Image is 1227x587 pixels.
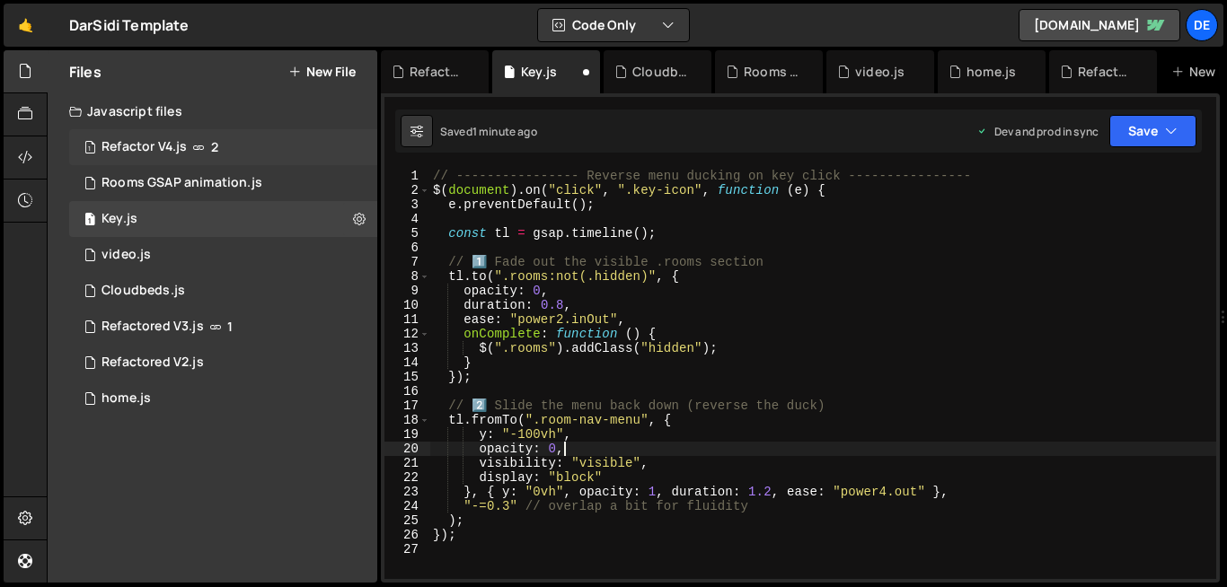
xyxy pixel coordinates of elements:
[384,255,430,269] div: 7
[384,226,430,241] div: 5
[384,370,430,384] div: 15
[69,345,377,381] div: 15943/45697.js
[69,273,377,309] div: 15943/47638.js
[384,269,430,284] div: 8
[538,9,689,41] button: Code Only
[4,4,48,47] a: 🤙
[102,175,262,191] div: Rooms GSAP animation.js
[69,14,190,36] div: DarSidi Template
[384,427,430,442] div: 19
[1078,63,1135,81] div: Refactor V4.js
[211,140,218,154] span: 2
[384,355,430,370] div: 14
[976,124,1099,139] div: Dev and prod in sync
[384,312,430,327] div: 11
[102,390,151,407] div: home.js
[69,201,377,237] div: 15943/47785.js
[384,513,430,528] div: 25
[384,183,430,197] div: 2
[384,442,430,456] div: 20
[384,456,430,470] div: 21
[69,309,377,345] div: 15943/47442.js
[384,298,430,312] div: 10
[384,341,430,355] div: 13
[69,129,377,165] div: 15943/47458.js
[384,528,430,542] div: 26
[384,399,430,413] div: 17
[384,327,430,341] div: 12
[521,63,557,81] div: Key.js
[384,384,430,399] div: 16
[384,241,430,255] div: 6
[1186,9,1218,41] a: De
[744,63,801,81] div: Rooms GSAP animation.js
[69,381,377,416] div: 15943/42886.js
[102,355,204,371] div: Refactored V2.js
[84,142,95,156] span: 1
[69,62,102,82] h2: Files
[48,93,377,129] div: Javascript files
[384,499,430,513] div: 24
[967,63,1016,81] div: home.js
[102,283,185,299] div: Cloudbeds.js
[288,65,356,79] button: New File
[384,169,430,183] div: 1
[440,124,537,139] div: Saved
[84,214,95,228] span: 1
[102,319,204,335] div: Refactored V3.js
[102,247,151,263] div: video.js
[384,542,430,556] div: 27
[384,485,430,499] div: 23
[69,165,377,201] div: 15943/47622.js
[384,470,430,485] div: 22
[384,413,430,427] div: 18
[384,197,430,212] div: 3
[69,237,377,273] div: 15943/43581.js
[1109,115,1196,147] button: Save
[1019,9,1180,41] a: [DOMAIN_NAME]
[227,320,233,334] span: 1
[855,63,905,81] div: video.js
[102,211,137,227] div: Key.js
[102,139,187,155] div: Refactor V4.js
[384,212,430,226] div: 4
[410,63,467,81] div: Refactored V3.js
[384,284,430,298] div: 9
[632,63,690,81] div: Cloudbeds.js
[472,124,537,139] div: 1 minute ago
